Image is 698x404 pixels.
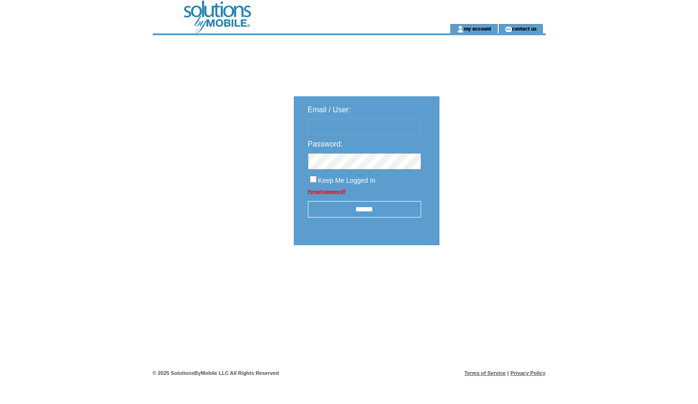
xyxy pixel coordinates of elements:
[467,269,514,280] img: transparent.png
[510,370,546,376] a: Privacy Policy
[464,370,506,376] a: Terms of Service
[308,189,346,194] a: Forgot password?
[464,25,491,31] a: my account
[507,370,509,376] span: |
[308,106,351,114] span: Email / User:
[308,140,343,148] span: Password:
[318,177,376,184] span: Keep Me Logged In
[505,25,512,33] img: contact_us_icon.gif
[512,25,537,31] a: contact us
[457,25,464,33] img: account_icon.gif
[153,370,279,376] span: © 2025 SolutionsByMobile LLC All Rights Reserved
